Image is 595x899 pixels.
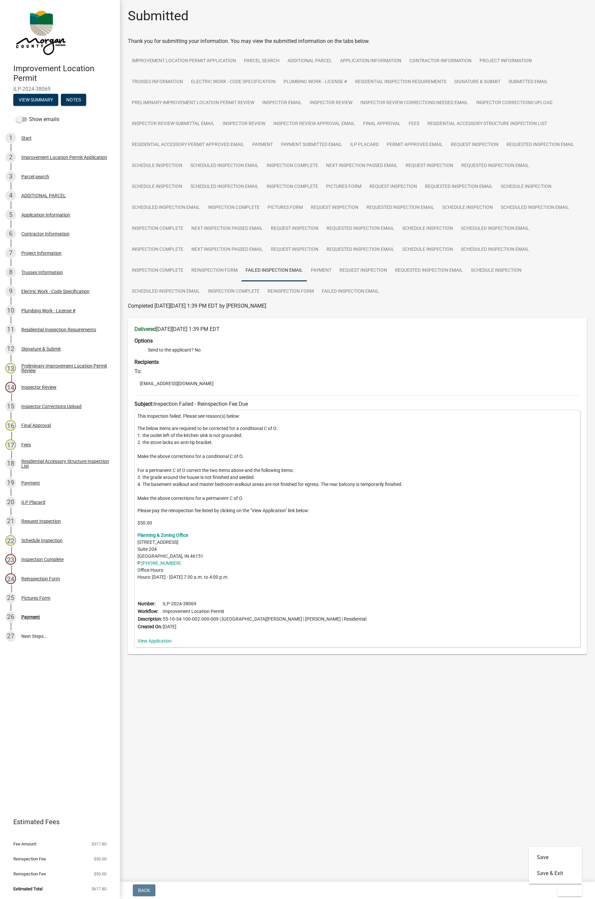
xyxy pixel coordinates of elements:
[269,113,359,135] a: Inspector Review Approval Email
[5,554,16,565] div: 23
[21,576,60,581] div: Reinspection Form
[21,347,61,351] div: Signature & Submit
[92,887,106,891] span: $617.80
[405,113,423,135] a: Fees
[21,193,66,198] div: ADDITIONAL PARCEL
[558,884,582,896] button: Exit
[405,51,476,72] a: Contractor Information
[5,286,16,297] div: 9
[13,842,37,846] span: Fee Amount:
[5,573,16,584] div: 24
[356,92,472,114] a: Inspector Review Corrections Needed Email
[13,7,67,57] img: Morgan County, Indiana
[138,624,162,629] b: Created On:
[21,404,82,409] div: Inspector Corrections Upload
[263,155,322,177] a: Inspection Complete
[280,72,351,93] a: Plumbing Work - License #
[322,155,402,177] a: Next Inspection Passed Email
[322,218,398,239] a: Requested Inspection Email
[21,519,61,524] div: Request Inspection
[137,520,577,526] p: $50.00
[186,176,263,198] a: Scheduled Inspection Email
[322,239,398,260] a: Requested Inspection Email
[5,152,16,163] div: 2
[13,94,58,106] button: View Summary
[128,113,219,135] a: Inspector Review Submittal Email
[362,197,438,219] a: Requested Inspection Email
[137,413,577,420] p: This inspection failed. Please see reason(s) below:
[13,887,43,891] span: Estimated Total
[21,500,45,505] div: ILP Placard
[336,51,405,72] a: Application Information
[128,176,186,198] a: Schedule Inspection
[267,218,322,239] a: Request Inspection
[457,239,533,260] a: Scheduled Inspection Email
[21,459,109,468] div: Residential Accessory Structure Inspection List
[21,557,64,562] div: Inspection Complete
[21,289,90,294] div: Electric Work - Code Specification
[267,239,322,260] a: Request Inspection
[13,872,46,876] span: Reinspection Fee
[21,213,70,217] div: Application Information
[187,260,242,281] a: Reinspection Form
[187,239,267,260] a: Next Inspection Passed Email
[134,338,153,344] strong: Options
[13,86,106,92] span: ILP-2024-38069
[134,378,580,388] li: [EMAIL_ADDRESS][DOMAIN_NAME]
[398,218,457,239] a: Schedule Inspection
[21,136,32,140] div: Start
[346,134,383,156] a: ILP Placard
[307,197,362,219] a: Request Inspection
[423,113,551,135] a: Residential Accessory Structure Inspection List
[5,593,16,603] div: 25
[240,51,284,72] a: Parcel search
[5,439,16,450] div: 17
[365,176,421,198] a: Request Inspection
[21,481,40,485] div: Payment
[137,532,188,538] strong: Planning & Zoning Office
[5,401,16,412] div: 15
[21,385,57,389] div: Inspector Review
[21,615,40,619] div: Payment
[138,616,162,622] b: Description:
[5,267,16,278] div: 8
[242,260,307,281] a: Failed Inspection Email
[5,248,16,258] div: 7
[497,176,555,198] a: Schedule Inspection
[16,115,59,123] label: Show emails
[402,155,457,177] a: Request Inspection
[5,478,16,488] div: 19
[137,425,577,502] p: The below items are required to be corrected for a conditional C of O: 1. the outlet left of the ...
[5,210,16,220] div: 5
[5,458,16,469] div: 18
[94,872,106,876] span: $50.00
[128,218,187,239] a: Inspection Complete
[13,64,114,83] h4: Improvement Location Permit
[134,326,580,332] h6: [DATE][DATE] 1:39 PM EDT
[5,497,16,508] div: 20
[258,92,306,114] a: Inspector Email
[21,442,31,447] div: Fees
[284,51,336,72] a: ADDITIONAL PARCEL
[128,8,189,24] h1: Submitted
[263,176,322,198] a: Inspection Complete
[5,305,16,316] div: 10
[187,218,267,239] a: Next Inspection Passed Email
[264,197,307,219] a: Pictures Form
[359,113,405,135] a: Final Approval
[137,507,577,514] p: Please pay the reinspection fee listed by clicking on the "View Application" link below:
[5,344,16,354] div: 12
[21,423,51,428] div: Final Approval
[92,842,106,846] span: $517.80
[5,228,16,239] div: 6
[504,72,552,93] a: Submitted Email
[162,615,367,623] td: 55-10-34-100-002.000-009 | [GEOGRAPHIC_DATA][PERSON_NAME] | [PERSON_NAME] | Residential
[21,538,63,543] div: Schedule Inspection
[162,608,367,615] td: Improvement Location Permit
[21,364,109,373] div: Preliminary Improvement Location Permit Review
[21,327,96,332] div: Residential Inspection Requirements
[94,857,106,861] span: $50.00
[187,72,280,93] a: Electric Work - Code Specification
[162,600,367,608] td: ILP-2024-38069
[128,92,258,114] a: Preliminary Improvement Location Permit Review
